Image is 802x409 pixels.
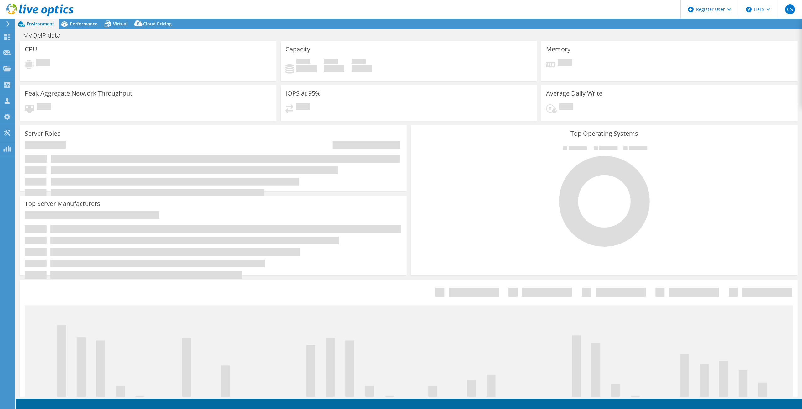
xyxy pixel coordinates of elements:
h3: Average Daily Write [546,90,602,97]
h3: Top Operating Systems [416,130,793,137]
span: Total [352,59,366,65]
h3: Capacity [285,46,310,53]
h3: Server Roles [25,130,60,137]
h3: Memory [546,46,570,53]
span: Virtual [113,21,128,27]
h4: 0 GiB [324,65,344,72]
h4: 0 GiB [296,65,317,72]
h4: 0 GiB [352,65,372,72]
span: Pending [37,103,51,112]
span: CS [785,4,795,14]
span: Cloud Pricing [143,21,172,27]
span: Environment [27,21,54,27]
span: Performance [70,21,97,27]
h3: Peak Aggregate Network Throughput [25,90,132,97]
h3: IOPS at 95% [285,90,320,97]
h3: CPU [25,46,37,53]
span: Used [296,59,310,65]
svg: \n [746,7,752,12]
span: Free [324,59,338,65]
h3: Top Server Manufacturers [25,200,100,207]
span: Pending [296,103,310,112]
span: Pending [559,103,573,112]
h1: MVQMP data [20,32,70,39]
span: Pending [36,59,50,67]
span: Pending [558,59,572,67]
